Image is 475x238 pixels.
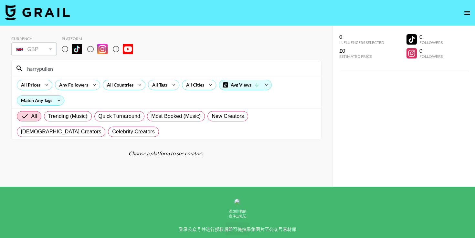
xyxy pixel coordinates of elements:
div: All Tags [148,80,169,90]
span: [DEMOGRAPHIC_DATA] Creators [21,128,101,136]
div: Estimated Price [339,54,384,59]
div: Influencers Selected [339,40,384,45]
div: Currency is locked to GBP [11,41,57,57]
span: All [31,112,37,120]
img: YouTube [123,44,133,54]
span: Trending (Music) [48,112,88,120]
div: Platform [62,36,138,41]
img: Grail Talent [5,5,70,20]
span: New Creators [212,112,244,120]
div: Currency [11,36,57,41]
input: Search by User Name [23,63,317,74]
span: Celebrity Creators [112,128,155,136]
div: 0 [419,47,443,54]
div: GBP [13,44,55,55]
div: All Cities [182,80,206,90]
div: All Countries [103,80,135,90]
div: Followers [419,54,443,59]
div: £0 [339,47,384,54]
img: TikTok [72,44,82,54]
div: Choose a platform to see creators. [11,150,322,157]
div: Match Any Tags [17,96,64,105]
span: Most Booked (Music) [151,112,201,120]
button: open drawer [461,6,474,19]
div: Avg Views [219,80,271,90]
span: Quick Turnaround [99,112,141,120]
div: All Prices [17,80,42,90]
img: Instagram [97,44,108,54]
div: 0 [419,34,443,40]
div: Followers [419,40,443,45]
div: Any Followers [55,80,90,90]
div: 0 [339,34,384,40]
